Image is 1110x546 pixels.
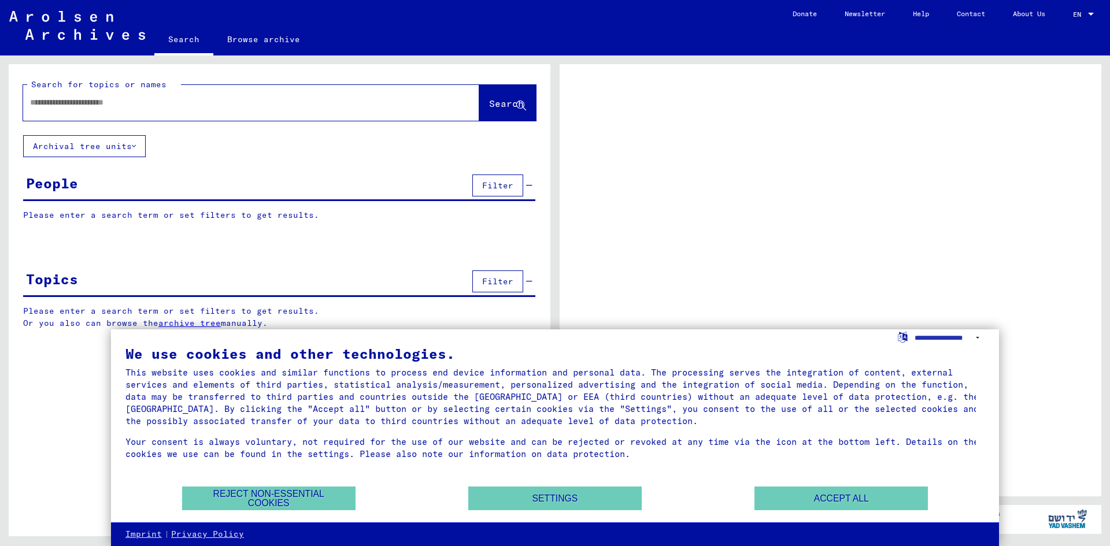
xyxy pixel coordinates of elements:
a: Privacy Policy [171,529,244,540]
span: Filter [482,180,513,191]
button: Archival tree units [23,135,146,157]
a: archive tree [158,318,221,328]
a: Imprint [125,529,162,540]
span: Search [489,98,524,109]
mat-label: Search for topics or names [31,79,166,90]
div: Topics [26,269,78,289]
button: Filter [472,174,523,196]
span: Filter [482,276,513,287]
div: This website uses cookies and similar functions to process end device information and personal da... [125,366,985,427]
p: Please enter a search term or set filters to get results. [23,209,535,221]
button: Reject non-essential cookies [182,486,356,510]
button: Search [479,85,536,121]
a: Browse archive [213,25,314,53]
p: Please enter a search term or set filters to get results. Or you also can browse the manually. [23,305,536,329]
button: Filter [472,270,523,292]
span: EN [1073,10,1086,18]
button: Settings [468,486,642,510]
div: People [26,173,78,194]
button: Accept all [754,486,928,510]
div: Your consent is always voluntary, not required for the use of our website and can be rejected or ... [125,436,985,460]
img: Arolsen_neg.svg [9,11,145,40]
img: yv_logo.png [1046,504,1089,533]
a: Search [154,25,213,55]
div: We use cookies and other technologies. [125,347,985,361]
